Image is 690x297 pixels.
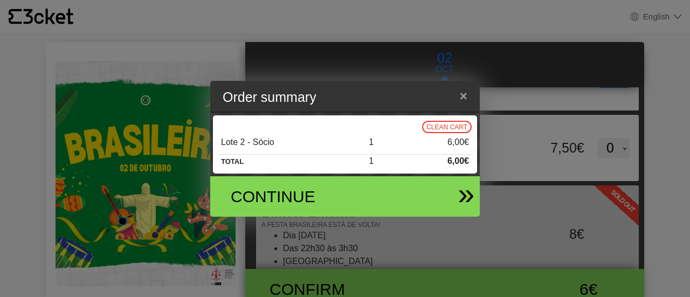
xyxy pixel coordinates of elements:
div: Lote 2 - Sócio [218,136,366,149]
div: TOTAL [218,154,366,168]
span: × [459,87,467,105]
div: 1 [366,154,408,168]
h5: Order summary [223,87,316,108]
button: Clean cart [422,121,472,133]
div: 6,00€ [408,154,472,168]
div: 1 [366,136,408,149]
div: Continue [223,184,380,209]
button: Continue [210,176,480,217]
div: 6,00€ [408,136,472,149]
button: Close [451,79,476,114]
